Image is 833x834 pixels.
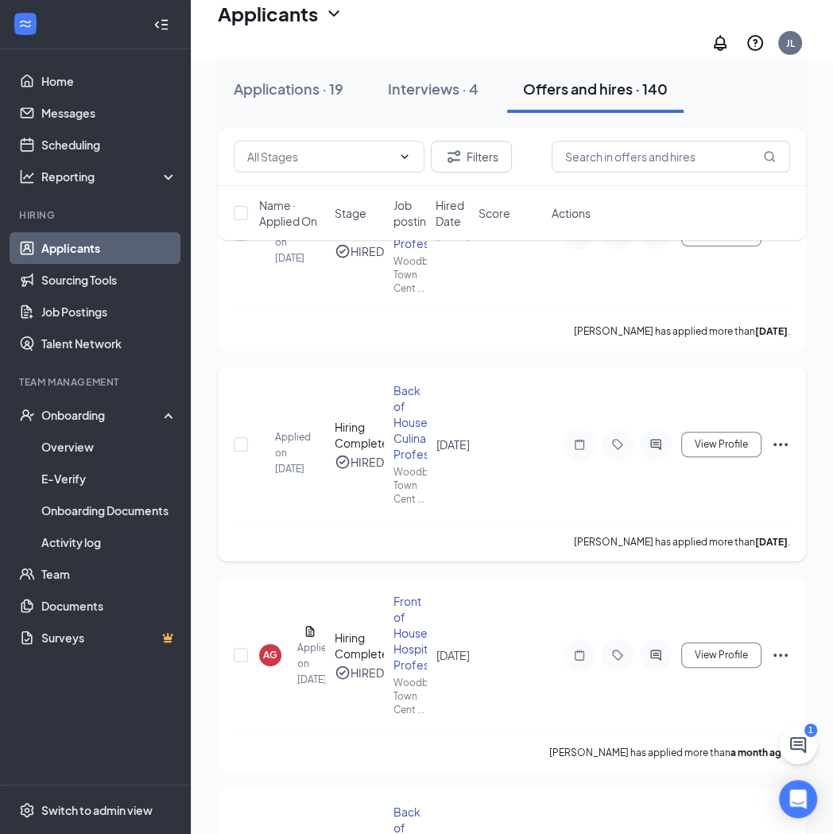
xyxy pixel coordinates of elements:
[574,535,790,549] p: [PERSON_NAME] has applied more than .
[695,650,748,661] span: View Profile
[41,590,177,622] a: Documents
[263,648,277,661] div: AG
[41,328,177,359] a: Talent Network
[388,79,478,99] div: Interviews · 4
[17,16,33,32] svg: WorkstreamLogo
[41,129,177,161] a: Scheduling
[436,197,468,229] span: Hired Date
[398,150,411,163] svg: ChevronDown
[552,205,591,221] span: Actions
[41,97,177,129] a: Messages
[19,802,35,818] svg: Settings
[351,454,384,470] div: HIRED
[41,802,153,818] div: Switch to admin view
[335,419,384,451] div: Hiring Complete
[19,169,35,184] svg: Analysis
[41,495,177,526] a: Onboarding Documents
[335,454,351,470] svg: CheckmarkCircle
[41,65,177,97] a: Home
[41,296,177,328] a: Job Postings
[41,431,177,463] a: Overview
[41,407,164,423] div: Onboarding
[608,649,627,661] svg: Tag
[393,382,426,462] div: Back of House: Culinary Professional
[247,148,392,165] input: All Stages
[234,79,343,99] div: Applications · 19
[549,746,790,759] p: [PERSON_NAME] has applied more than .
[523,79,668,99] div: Offers and hires · 140
[259,197,325,229] span: Name · Applied On
[570,438,589,451] svg: Note
[755,325,788,337] b: [DATE]
[570,649,589,661] svg: Note
[444,147,463,166] svg: Filter
[436,648,470,662] span: [DATE]
[393,254,426,295] div: Woodbury Town Cent ...
[351,665,384,681] div: HIRED
[436,437,470,452] span: [DATE]
[771,435,790,454] svg: Ellipses
[646,649,665,661] svg: ActiveChat
[41,558,177,590] a: Team
[646,438,665,451] svg: ActiveChat
[393,465,426,506] div: Woodbury Town Cent ...
[786,37,795,50] div: JL
[695,439,748,450] span: View Profile
[393,593,426,673] div: Front of House: Hospitality Professional
[41,526,177,558] a: Activity log
[41,264,177,296] a: Sourcing Tools
[335,630,384,661] div: Hiring Complete
[730,747,788,758] b: a month ago
[478,205,510,221] span: Score
[19,208,174,222] div: Hiring
[41,622,177,654] a: SurveysCrown
[681,642,761,668] button: View Profile
[574,324,790,338] p: [PERSON_NAME] has applied more than .
[324,4,343,23] svg: ChevronDown
[41,463,177,495] a: E-Verify
[153,17,169,33] svg: Collapse
[681,432,761,457] button: View Profile
[393,197,433,229] span: Job posting
[763,150,776,163] svg: MagnifyingGlass
[19,407,35,423] svg: UserCheck
[804,723,817,737] div: 1
[788,735,808,754] svg: ChatActive
[779,780,817,818] div: Open Intercom Messenger
[304,625,316,638] svg: Document
[335,665,351,681] svg: CheckmarkCircle
[41,169,178,184] div: Reporting
[746,33,765,52] svg: QuestionInfo
[335,205,366,221] span: Stage
[771,646,790,665] svg: Ellipses
[41,232,177,264] a: Applicants
[779,726,817,764] button: ChatActive
[19,375,174,389] div: Team Management
[431,141,512,173] button: Filter Filters
[393,676,426,716] div: Woodbury Town Cent ...
[711,33,730,52] svg: Notifications
[552,141,790,173] input: Search in offers and hires
[608,438,627,451] svg: Tag
[755,536,788,548] b: [DATE]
